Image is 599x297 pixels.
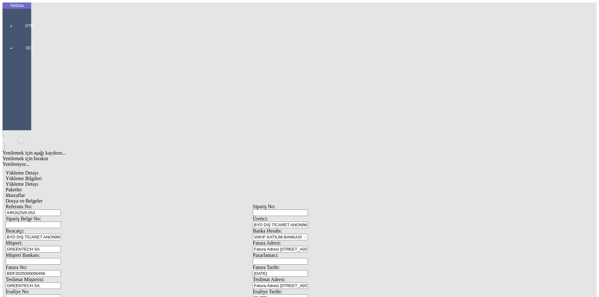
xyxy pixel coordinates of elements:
[6,252,40,258] span: Müşteri Bankası:
[253,265,280,270] span: Fatura Tarihi:
[6,204,32,209] span: Referans No:
[2,161,503,167] div: Yenileniyor...
[6,289,29,294] span: İrsaliye No:
[6,265,27,270] span: Fatura No:
[253,228,282,233] span: Banka Hesabı:
[6,170,38,175] span: Yükleme Detayı
[253,252,279,258] span: Pazarlamacı:
[6,240,22,246] span: Müşteri:
[2,156,503,161] div: Yenilemek için bırakın
[6,198,42,204] span: Dosya ve Belgeler
[6,176,42,181] span: Yükleme Bilgileri
[2,150,503,156] div: Yenilemek için aşağı kaydırın...
[6,187,22,192] span: Paketler
[253,240,281,246] span: Fatura Adresi:
[2,3,31,8] div: TekData
[20,23,39,28] span: GTM
[6,181,38,187] span: Yükleme Detayı
[253,216,268,221] span: Üretici:
[6,216,41,221] span: Sipariş Belge No:
[253,204,275,209] span: Sipariş No:
[6,277,44,282] span: Teslimat Müşterisi:
[20,46,39,50] span: SET
[253,289,282,294] span: İrsaliye Tarihi:
[6,193,25,198] span: Masraflar
[253,277,285,282] span: Teslimat Adresi:
[6,228,24,233] span: İhracatçı:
